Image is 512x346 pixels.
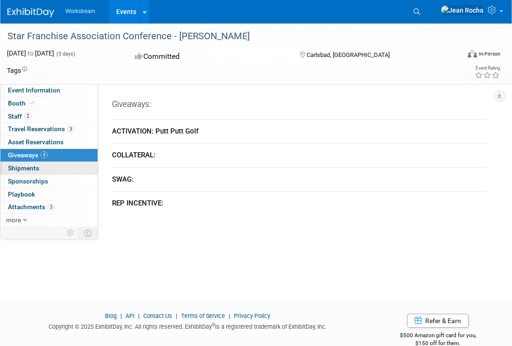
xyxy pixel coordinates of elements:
[132,49,285,65] div: Committed
[307,51,390,58] span: Carlsbad, [GEOGRAPHIC_DATA]
[7,320,368,331] div: Copyright © 2025 ExhibitDay, Inc. All rights reserved. ExhibitDay is a registered trademark of Ex...
[226,312,232,319] span: |
[0,136,98,148] a: Asset Reservations
[8,203,55,211] span: Attachments
[118,312,124,319] span: |
[6,216,21,224] span: more
[8,86,60,94] span: Event Information
[143,312,172,319] a: Contact Us
[67,126,74,133] span: 3
[30,100,35,106] i: Booth reservation complete
[136,312,142,319] span: |
[424,49,500,63] div: Event Format
[112,198,486,208] div: REP INCENTIVE:
[112,127,486,136] div: ACTIVATION: Putt Putt Golf
[441,5,484,15] img: Jean Rocha
[0,84,98,97] a: Event Information
[212,322,215,327] sup: ®
[26,49,35,57] span: to
[65,8,95,14] span: Workstream
[48,204,55,211] span: 3
[234,312,270,319] a: Privacy Policy
[0,123,98,135] a: Travel Reservations3
[8,113,31,120] span: Staff
[478,50,500,57] div: In-Person
[0,188,98,201] a: Playbook
[0,110,98,123] a: Staff2
[174,312,180,319] span: |
[112,150,486,160] div: COLLATERAL:
[8,125,74,133] span: Travel Reservations
[105,312,117,319] a: Blog
[63,227,79,239] td: Personalize Event Tab Strip
[8,177,48,185] span: Sponsorships
[24,113,31,120] span: 2
[112,175,486,184] div: SWAG:
[0,175,98,188] a: Sponsorships
[0,149,98,162] a: Giveaways4
[7,66,27,75] td: Tags
[475,66,500,71] div: Event Rating
[407,314,469,328] a: Refer & Earn
[8,191,35,198] span: Playbook
[112,99,486,113] div: Giveaways:
[7,8,54,17] img: ExhibitDay
[7,49,54,57] span: [DATE] [DATE]
[8,151,48,159] span: Giveaways
[41,151,48,158] span: 4
[8,99,36,107] span: Booth
[4,28,452,45] div: Star Franchise Association Conference - [PERSON_NAME]
[0,201,98,213] a: Attachments3
[0,97,98,110] a: Booth
[56,51,75,57] span: (3 days)
[79,227,98,239] td: Toggle Event Tabs
[0,214,98,226] a: more
[8,138,63,146] span: Asset Reservations
[0,162,98,175] a: Shipments
[8,164,39,172] span: Shipments
[181,312,225,319] a: Terms of Service
[126,312,134,319] a: API
[468,50,477,57] img: Format-Inperson.png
